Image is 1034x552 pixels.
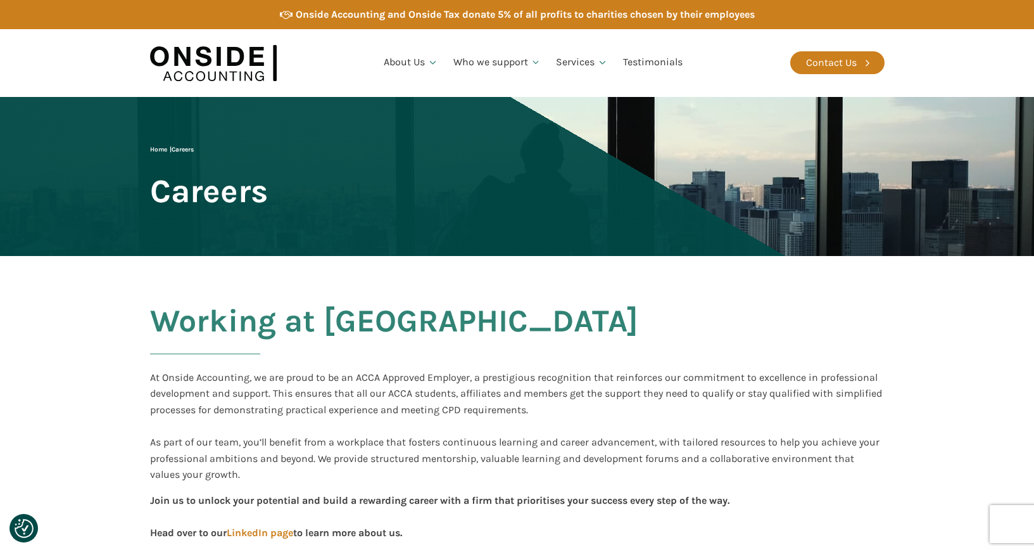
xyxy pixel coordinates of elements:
span: Careers [172,146,194,153]
a: LinkedIn page [227,527,293,539]
div: Join us to unlock your potential and build a rewarding career with a firm that prioritises your s... [150,492,729,540]
a: Services [548,41,615,84]
a: Testimonials [615,41,690,84]
a: Contact Us [790,51,885,74]
img: Revisit consent button [15,519,34,538]
a: Who we support [446,41,549,84]
div: Contact Us [806,55,857,71]
span: Careers [150,174,268,209]
div: At Onside Accounting, we are proud to be an ACCA Approved Employer, a prestigious recognition tha... [150,369,885,483]
h2: Working at [GEOGRAPHIC_DATA] [150,304,638,369]
img: Onside Accounting [150,39,277,87]
a: About Us [376,41,446,84]
a: Home [150,146,167,153]
span: | [150,146,194,153]
div: Onside Accounting and Onside Tax donate 5% of all profits to charities chosen by their employees [296,6,755,23]
button: Consent Preferences [15,519,34,538]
